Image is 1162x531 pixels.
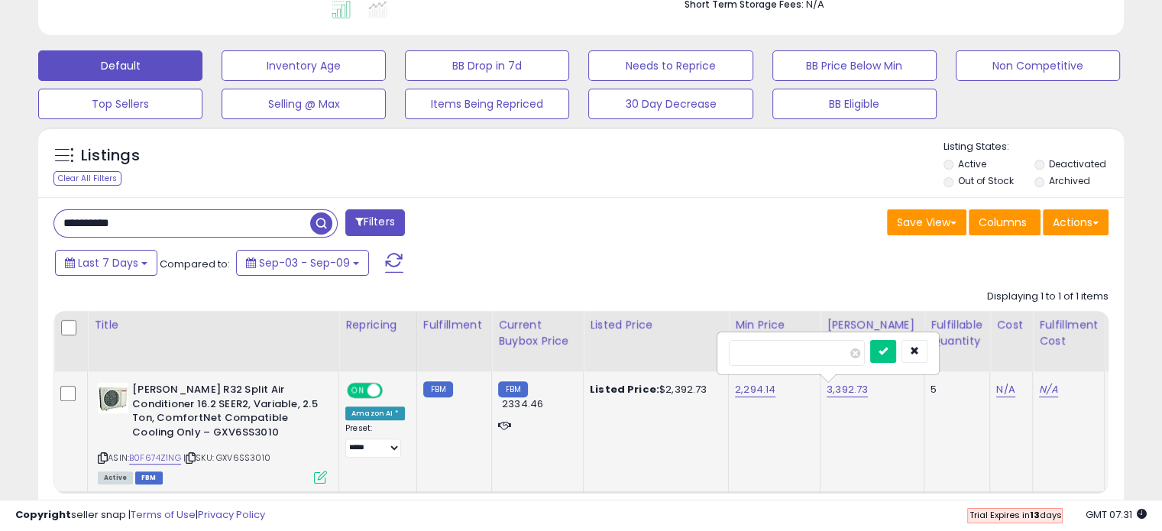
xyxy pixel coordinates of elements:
span: All listings currently available for purchase on Amazon [98,471,133,484]
span: Last 7 Days [78,255,138,270]
p: Listing States: [944,140,1124,154]
div: Preset: [345,423,405,458]
div: Clear All Filters [53,171,121,186]
img: 317pMUH3UxL._SL40_.jpg [98,383,128,413]
span: Columns [979,215,1027,230]
small: FBM [423,381,453,397]
div: Fulfillment [423,317,485,333]
span: 2025-09-17 07:31 GMT [1086,507,1147,522]
button: Actions [1043,209,1109,235]
div: [PERSON_NAME] [827,317,918,333]
div: Fulfillment Cost [1039,317,1098,349]
div: Displaying 1 to 1 of 1 items [987,290,1109,304]
span: OFF [380,384,405,397]
button: BB Price Below Min [772,50,937,81]
button: Columns [969,209,1041,235]
button: Selling @ Max [222,89,386,119]
div: Repricing [345,317,410,333]
label: Archived [1048,174,1089,187]
strong: Copyright [15,507,71,522]
small: FBM [498,381,528,397]
button: Default [38,50,202,81]
div: Title [94,317,332,333]
div: Listed Price [590,317,722,333]
button: Sep-03 - Sep-09 [236,250,369,276]
a: B0F674Z1NG [129,452,181,465]
div: Current Buybox Price [498,317,577,349]
a: 2,294.14 [735,382,775,397]
label: Out of Stock [958,174,1014,187]
label: Deactivated [1048,157,1105,170]
b: 13 [1029,509,1039,521]
a: Privacy Policy [198,507,265,522]
button: Items Being Repriced [405,89,569,119]
div: Amazon AI * [345,406,405,420]
span: Compared to: [160,257,230,271]
span: | SKU: GXV6SS3010 [183,452,270,464]
div: Cost [996,317,1026,333]
span: FBM [135,471,163,484]
div: Fulfillable Quantity [931,317,983,349]
label: Active [958,157,986,170]
button: 30 Day Decrease [588,89,753,119]
b: [PERSON_NAME] R32 Split Air Conditioner 16.2 SEER2, Variable, 2.5 Ton, ComfortNet Compatible Cool... [132,383,318,443]
div: 5 [931,383,978,397]
div: $2,392.73 [590,383,717,397]
button: Last 7 Days [55,250,157,276]
span: Sep-03 - Sep-09 [259,255,350,270]
a: N/A [1039,382,1057,397]
button: Non Competitive [956,50,1120,81]
span: ON [348,384,367,397]
span: 2334.46 [502,397,543,411]
button: Filters [345,209,405,236]
button: Needs to Reprice [588,50,753,81]
button: Top Sellers [38,89,202,119]
button: Inventory Age [222,50,386,81]
h5: Listings [81,145,140,167]
span: Trial Expires in days [969,509,1061,521]
div: seller snap | | [15,508,265,523]
a: N/A [996,382,1015,397]
div: ASIN: [98,383,327,482]
b: Listed Price: [590,382,659,397]
a: Terms of Use [131,507,196,522]
button: BB Drop in 7d [405,50,569,81]
a: 3,392.73 [827,382,868,397]
button: Save View [887,209,966,235]
div: Min Price [735,317,814,333]
button: BB Eligible [772,89,937,119]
